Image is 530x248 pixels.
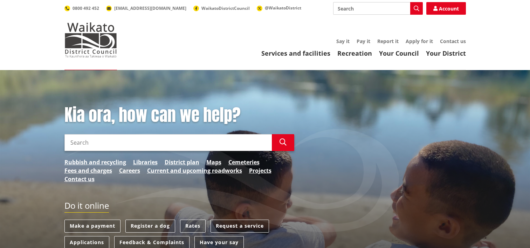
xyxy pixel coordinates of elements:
a: Make a payment [64,220,121,233]
a: Careers [119,166,140,175]
a: Projects [249,166,271,175]
a: Report it [377,38,399,44]
h1: Kia ora, how can we help? [64,105,294,125]
input: Search input [64,134,272,151]
a: Fees and charges [64,166,112,175]
a: Account [426,2,466,15]
a: Pay it [357,38,370,44]
a: WaikatoDistrictCouncil [193,5,250,11]
a: 0800 492 452 [64,5,99,11]
a: Current and upcoming roadworks [147,166,242,175]
a: Recreation [337,49,372,57]
a: Register a dog [125,220,175,233]
a: [EMAIL_ADDRESS][DOMAIN_NAME] [106,5,186,11]
span: [EMAIL_ADDRESS][DOMAIN_NAME] [114,5,186,11]
a: Contact us [64,175,95,183]
h2: Do it online [64,201,109,213]
input: Search input [333,2,423,15]
a: Libraries [133,158,158,166]
a: Cemeteries [228,158,260,166]
a: Your Council [379,49,419,57]
span: @WaikatoDistrict [265,5,301,11]
a: Apply for it [406,38,433,44]
a: Say it [336,38,350,44]
img: Waikato District Council - Te Kaunihera aa Takiwaa o Waikato [64,22,117,57]
a: Services and facilities [261,49,330,57]
a: Rates [180,220,206,233]
a: Maps [206,158,221,166]
a: District plan [165,158,199,166]
span: WaikatoDistrictCouncil [201,5,250,11]
span: 0800 492 452 [73,5,99,11]
a: Rubbish and recycling [64,158,126,166]
a: Request a service [211,220,269,233]
a: Contact us [440,38,466,44]
a: @WaikatoDistrict [257,5,301,11]
a: Your District [426,49,466,57]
